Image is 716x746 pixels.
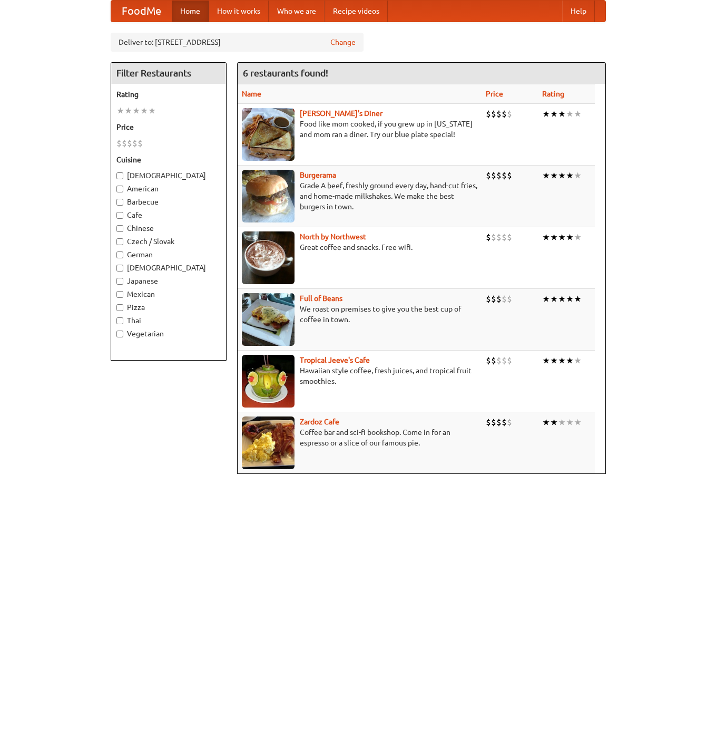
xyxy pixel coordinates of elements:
[116,317,123,324] input: Thai
[124,105,132,117] li: ★
[558,416,566,428] li: ★
[542,416,550,428] li: ★
[491,108,496,120] li: $
[116,328,221,339] label: Vegetarian
[574,170,582,181] li: ★
[243,68,328,78] ng-pluralize: 6 restaurants found!
[542,355,550,366] li: ★
[542,108,550,120] li: ★
[486,231,491,243] li: $
[558,293,566,305] li: ★
[116,89,221,100] h5: Rating
[116,223,221,234] label: Chinese
[111,63,226,84] h4: Filter Restaurants
[542,170,550,181] li: ★
[496,293,502,305] li: $
[116,302,221,313] label: Pizza
[300,418,339,426] a: Zardoz Cafe
[325,1,388,22] a: Recipe videos
[491,231,496,243] li: $
[140,105,148,117] li: ★
[269,1,325,22] a: Who we are
[574,231,582,243] li: ★
[558,231,566,243] li: ★
[172,1,209,22] a: Home
[542,231,550,243] li: ★
[574,416,582,428] li: ★
[300,109,382,118] a: [PERSON_NAME]'s Diner
[558,355,566,366] li: ★
[486,170,491,181] li: $
[507,170,512,181] li: $
[558,108,566,120] li: ★
[574,108,582,120] li: ★
[496,355,502,366] li: $
[486,90,503,98] a: Price
[496,231,502,243] li: $
[496,416,502,428] li: $
[566,231,574,243] li: ★
[507,355,512,366] li: $
[566,293,574,305] li: ★
[116,154,221,165] h5: Cuisine
[242,180,477,212] p: Grade A beef, freshly ground every day, hand-cut fries, and home-made milkshakes. We make the bes...
[242,108,295,161] img: sallys.jpg
[502,108,507,120] li: $
[502,231,507,243] li: $
[242,365,477,386] p: Hawaiian style coffee, fresh juices, and tropical fruit smoothies.
[550,416,558,428] li: ★
[116,186,123,192] input: American
[507,416,512,428] li: $
[566,416,574,428] li: ★
[491,355,496,366] li: $
[116,263,221,273] label: [DEMOGRAPHIC_DATA]
[116,238,123,245] input: Czech / Slovak
[300,232,366,241] a: North by Northwest
[116,331,123,337] input: Vegetarian
[127,138,132,149] li: $
[242,427,477,448] p: Coffee bar and sci-fi bookshop. Come in for an espresso or a slice of our famous pie.
[542,293,550,305] li: ★
[242,119,477,140] p: Food like mom cooked, if you grew up in [US_STATE] and mom ran a diner. Try our blue plate special!
[550,293,558,305] li: ★
[116,212,123,219] input: Cafe
[502,170,507,181] li: $
[566,108,574,120] li: ★
[242,170,295,222] img: burgerama.jpg
[507,231,512,243] li: $
[486,293,491,305] li: $
[116,138,122,149] li: $
[574,355,582,366] li: ★
[116,265,123,272] input: [DEMOGRAPHIC_DATA]
[574,293,582,305] li: ★
[550,231,558,243] li: ★
[242,355,295,408] img: jeeves.jpg
[486,108,491,120] li: $
[116,122,221,132] h5: Price
[242,416,295,469] img: zardoz.jpg
[502,293,507,305] li: $
[111,1,172,22] a: FoodMe
[116,251,123,258] input: German
[111,33,364,52] div: Deliver to: [STREET_ADDRESS]
[116,225,123,232] input: Chinese
[242,231,295,284] img: north.jpg
[242,304,477,325] p: We roast on premises to give you the best cup of coffee in town.
[209,1,269,22] a: How it works
[566,355,574,366] li: ★
[116,276,221,286] label: Japanese
[491,416,496,428] li: $
[550,355,558,366] li: ★
[116,172,123,179] input: [DEMOGRAPHIC_DATA]
[116,315,221,326] label: Thai
[566,170,574,181] li: ★
[242,242,477,253] p: Great coffee and snacks. Free wifi.
[116,183,221,194] label: American
[550,108,558,120] li: ★
[558,170,566,181] li: ★
[300,171,336,179] a: Burgerama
